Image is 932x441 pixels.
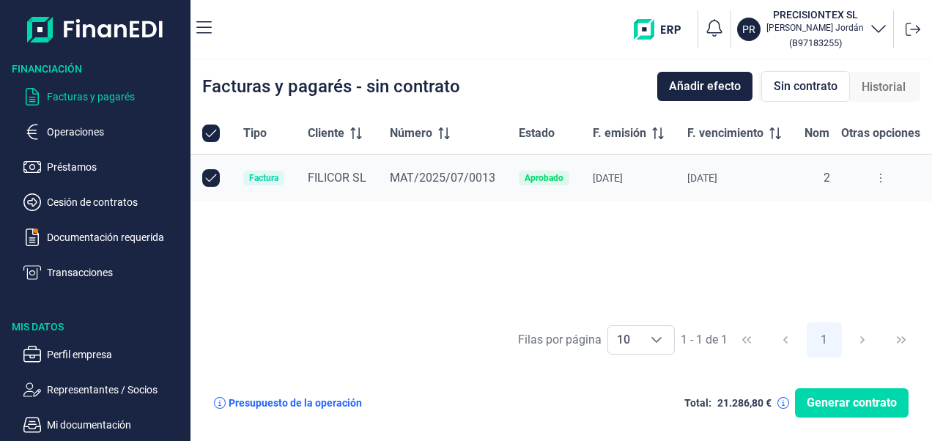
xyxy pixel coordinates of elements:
button: Representantes / Socios [23,381,185,399]
span: Nominal (€) [805,125,867,142]
button: Transacciones [23,264,185,281]
span: F. emisión [593,125,646,142]
span: Generar contrato [807,394,897,412]
p: Documentación requerida [47,229,185,246]
p: Mi documentación [47,416,185,434]
div: Sin contrato [761,71,850,102]
div: Factura [249,174,278,182]
div: All items selected [202,125,220,142]
p: Préstamos [47,158,185,176]
p: Representantes / Socios [47,381,185,399]
p: PR [742,22,755,37]
p: Cesión de contratos [47,193,185,211]
button: Perfil empresa [23,346,185,363]
span: 21.286,80 € [824,171,884,185]
button: PRPRECISIONTEX SL[PERSON_NAME] Jordán(B97183255) [737,7,887,51]
div: Historial [850,73,917,102]
button: Préstamos [23,158,185,176]
button: Mi documentación [23,416,185,434]
div: Choose [639,326,674,354]
button: Añadir efecto [657,72,752,101]
div: Facturas y pagarés - sin contrato [202,78,460,95]
button: Documentación requerida [23,229,185,246]
span: Número [390,125,432,142]
button: Page 1 [807,322,842,357]
div: Total: [684,397,711,409]
button: Last Page [884,322,919,357]
div: 21.286,80 € [717,397,772,409]
div: Row Unselected null [202,169,220,187]
span: Historial [862,78,906,96]
div: Presupuesto de la operación [229,397,362,409]
p: Transacciones [47,264,185,281]
span: Cliente [308,125,344,142]
small: Copiar cif [789,37,842,48]
span: F. vencimiento [687,125,763,142]
span: Otras opciones [841,125,920,142]
p: Perfil empresa [47,346,185,363]
button: Cesión de contratos [23,193,185,211]
p: Operaciones [47,123,185,141]
img: Logo de aplicación [27,12,164,47]
span: FILICOR SL [308,171,366,185]
button: Next Page [845,322,880,357]
div: Filas por página [518,331,602,349]
button: First Page [729,322,764,357]
button: Operaciones [23,123,185,141]
span: 10 [608,326,639,354]
img: erp [634,19,692,40]
span: Tipo [243,125,267,142]
div: [DATE] [593,172,664,184]
span: Estado [519,125,555,142]
p: [PERSON_NAME] Jordán [766,22,864,34]
span: Añadir efecto [669,78,741,95]
p: Facturas y pagarés [47,88,185,105]
button: Facturas y pagarés [23,88,185,105]
div: Aprobado [525,174,563,182]
button: Generar contrato [795,388,909,418]
span: Sin contrato [774,78,837,95]
button: Previous Page [768,322,803,357]
span: MAT/2025/07/0013 [390,171,495,185]
span: 1 - 1 de 1 [681,334,728,346]
h3: PRECISIONTEX SL [766,7,864,22]
div: [DATE] [687,172,781,184]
